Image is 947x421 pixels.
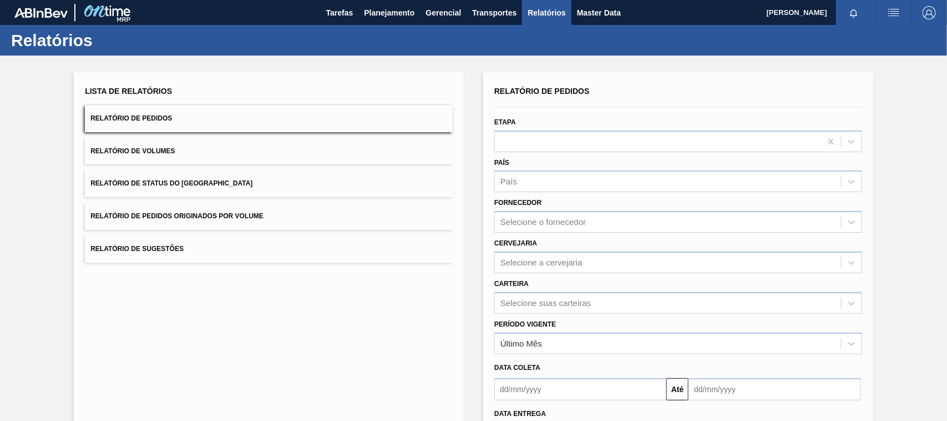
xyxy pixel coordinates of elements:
[426,6,462,19] span: Gerencial
[887,6,900,19] img: userActions
[494,239,537,247] label: Cervejaria
[90,147,175,155] span: Relatório de Volumes
[326,6,353,19] span: Tarefas
[85,138,453,165] button: Relatório de Volumes
[472,6,516,19] span: Transportes
[364,6,414,19] span: Planejamento
[85,87,172,96] span: Lista de Relatórios
[500,177,517,187] div: País
[494,410,546,418] span: Data entrega
[494,199,541,207] label: Fornecedor
[500,258,583,267] div: Selecione a cervejaria
[500,218,586,227] div: Selecione o fornecedor
[85,105,453,132] button: Relatório de Pedidos
[577,6,621,19] span: Master Data
[85,235,453,263] button: Relatório de Sugestões
[688,378,860,400] input: dd/mm/yyyy
[500,339,542,348] div: Último Mês
[90,179,252,187] span: Relatório de Status do [GEOGRAPHIC_DATA]
[85,170,453,197] button: Relatório de Status do [GEOGRAPHIC_DATA]
[14,8,68,18] img: TNhmsLtSVTkK8tSr43FrP2fwEKptu5GPRR3wAAAABJRU5ErkJggg==
[500,298,591,308] div: Selecione suas carteiras
[666,378,688,400] button: Até
[11,34,208,47] h1: Relatórios
[85,203,453,230] button: Relatório de Pedidos Originados por Volume
[528,6,565,19] span: Relatórios
[836,5,872,21] button: Notificações
[90,212,264,220] span: Relatório de Pedidos Originados por Volume
[494,87,590,96] span: Relatório de Pedidos
[494,378,666,400] input: dd/mm/yyyy
[494,320,556,328] label: Período Vigente
[90,245,184,253] span: Relatório de Sugestões
[923,6,936,19] img: Logout
[90,114,172,122] span: Relatório de Pedidos
[494,364,540,372] span: Data coleta
[494,280,529,288] label: Carteira
[494,118,516,126] label: Etapa
[494,159,509,167] label: País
